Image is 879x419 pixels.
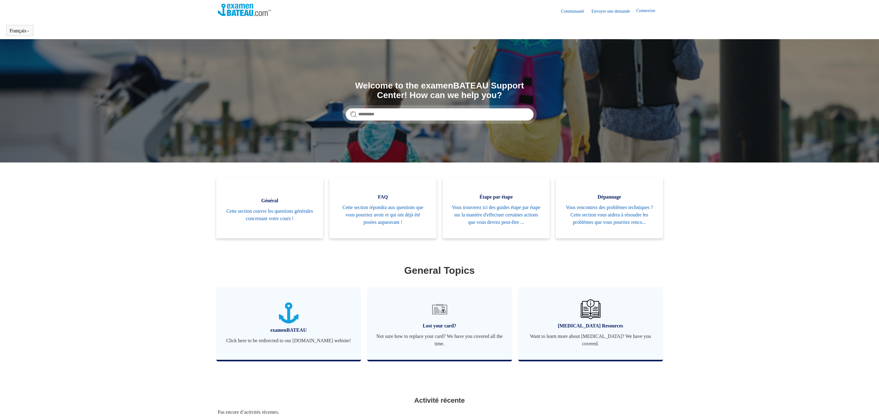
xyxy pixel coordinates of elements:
span: Général [226,197,314,204]
span: Cette section couvre les questions générales concernant votre cours ! [226,207,314,222]
a: Étape par étape Vous trouverez ici des guides étape par étape sur la manière d'effectuer certaine... [443,178,550,238]
span: Dépannage [565,193,654,201]
img: 01JRG6G4NA4NJ1BVG8MJM761YH [430,299,450,319]
span: Étape par étape [452,193,541,201]
span: Vous rencontrez des problèmes techniques ? Cette section vous aidera à résoudre les problèmes que... [565,204,654,226]
span: Cette section répondra aux questions que vous pourriez avoir et qui ont déjà été posées auparavant ! [339,204,427,226]
button: Français [10,28,30,34]
input: Rechercher [346,108,534,121]
img: 01JTNN85WSQ5FQ6HNXPDSZ7SRA [279,302,299,324]
a: Lost your card? Not sure how to replace your card? We have you covered all the time. [367,287,512,360]
span: examenBATEAU [226,327,352,334]
span: Lost your card? [376,322,503,330]
a: [MEDICAL_DATA] Resources Want to learn more about [MEDICAL_DATA]? We have you covered. [518,287,663,360]
a: Connexion [636,7,661,15]
a: Envoyer une demande [592,8,636,14]
div: Pas encore d’activités récentes. [218,409,661,416]
a: Général Cette section couvre les questions générales concernant votre cours ! [216,178,324,238]
span: Vous trouverez ici des guides étape par étape sur la manière d'effectuer certaines actions que vo... [452,204,541,226]
span: Click here to be redirected to our [DOMAIN_NAME] website! [226,337,352,344]
span: [MEDICAL_DATA] Resources [527,322,654,330]
h1: Welcome to the examenBATEAU Support Center! How can we help you? [346,81,534,100]
span: Want to learn more about [MEDICAL_DATA]? We have you covered. [527,333,654,347]
h1: General Topics [218,263,661,278]
h2: Activité récente [218,395,661,405]
a: FAQ Cette section répondra aux questions que vous pourriez avoir et qui ont déjà été posées aupar... [329,178,437,238]
img: Page d’accueil du Centre d’aide Examen Bateau [218,4,271,16]
a: Communauté [561,8,590,14]
span: Not sure how to replace your card? We have you covered all the time. [376,333,503,347]
img: 01JHREV2E6NG3DHE8VTG8QH796 [581,299,600,319]
span: FAQ [339,193,427,201]
a: Dépannage Vous rencontrez des problèmes techniques ? Cette section vous aidera à résoudre les pro... [556,178,663,238]
a: examenBATEAU Click here to be redirected to our [DOMAIN_NAME] website! [216,287,361,360]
